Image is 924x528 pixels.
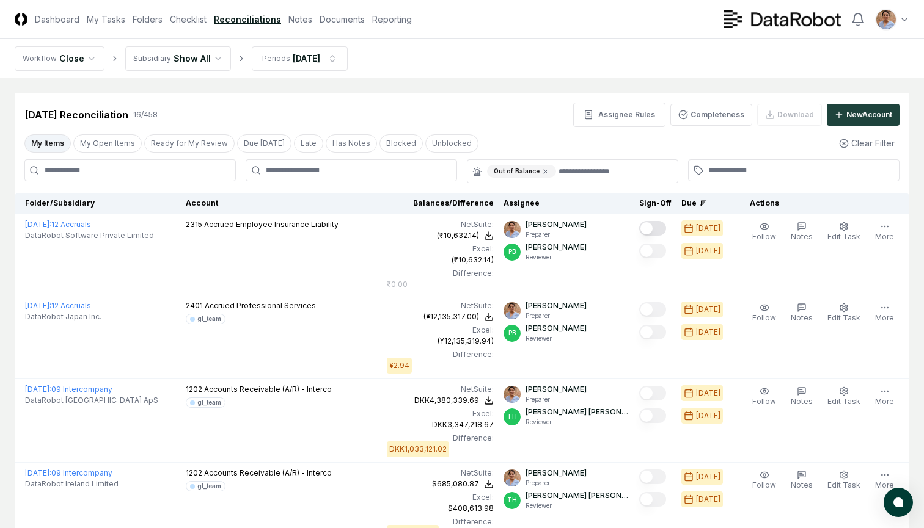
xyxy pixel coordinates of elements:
div: DKK4,380,339.69 [414,395,479,406]
img: ACg8ocJQMOvmSPd3UL49xc9vpCPVmm11eU3MHvqasztQ5vlRzJrDCoM=s96-c [504,469,521,486]
div: ₹0.00 [387,279,408,290]
span: 2401 [186,301,203,310]
img: Logo [15,13,28,26]
span: DataRobot [GEOGRAPHIC_DATA] ApS [25,395,158,406]
div: NetSuite : [387,219,494,230]
th: Folder/Subsidiary [15,193,182,214]
span: Follow [752,397,776,406]
div: (₹10,632.14) [452,255,494,266]
button: More [873,468,897,493]
div: Workflow [23,53,57,64]
span: PB [508,247,516,256]
span: TH [507,412,517,421]
p: Reviewer [526,501,629,510]
span: DataRobot Software Private Limited [25,230,154,241]
a: Reconciliations [214,13,281,26]
div: [DATE] Reconciliation [24,107,128,122]
div: (¥12,135,319.94) [438,336,494,347]
button: atlas-launcher [884,488,913,517]
button: Notes [788,300,815,326]
button: Follow [750,219,779,245]
span: [DATE] : [25,385,51,394]
div: Excel: [387,492,494,503]
p: Preparer [526,479,587,488]
div: Subsidiary [133,53,171,64]
button: Edit Task [825,219,863,245]
nav: breadcrumb [15,46,348,71]
button: Mark complete [639,302,666,317]
button: Ready for My Review [144,134,235,153]
span: Accrued Employee Insurance Liability [204,220,339,229]
p: Preparer [526,311,587,320]
span: Accounts Receivable (A/R) - Interco [204,385,332,394]
button: More [873,384,897,410]
span: TH [507,496,517,505]
a: Checklist [170,13,207,26]
div: Due [681,198,730,209]
span: Edit Task [827,232,860,241]
a: [DATE]:09 Intercompany [25,468,112,477]
img: ACg8ocJQMOvmSPd3UL49xc9vpCPVmm11eU3MHvqasztQ5vlRzJrDCoM=s96-c [504,386,521,403]
div: NetSuite : [387,468,494,479]
button: Follow [750,300,779,326]
p: Reviewer [526,418,629,427]
button: Completeness [670,104,752,126]
a: Reporting [372,13,412,26]
button: My Items [24,134,71,153]
button: (¥12,135,317.00) [424,311,494,322]
span: Edit Task [827,397,860,406]
a: Folders [133,13,163,26]
p: Reviewer [526,253,587,262]
div: Actions [740,198,900,209]
span: [DATE] : [25,220,51,229]
button: Follow [750,468,779,493]
span: Notes [791,232,813,241]
div: Out of Balance [487,165,556,178]
th: Balances/Difference [382,193,499,214]
span: Follow [752,232,776,241]
div: DKK3,347,218.67 [432,419,494,430]
button: Periods[DATE] [252,46,348,71]
p: [PERSON_NAME] [526,219,587,230]
img: ACg8ocJQMOvmSPd3UL49xc9vpCPVmm11eU3MHvqasztQ5vlRzJrDCoM=s96-c [504,302,521,319]
div: [DATE] [696,471,721,482]
button: Mark complete [639,492,666,507]
button: Edit Task [825,300,863,326]
button: Mark complete [639,325,666,339]
button: More [873,300,897,326]
p: [PERSON_NAME] [526,323,587,334]
div: DKK1,033,121.02 [389,444,447,455]
div: $408,613.98 [448,503,494,514]
div: Excel: [387,408,494,419]
div: Periods [262,53,290,64]
div: $685,080.87 [432,479,479,490]
a: Dashboard [35,13,79,26]
button: Mark complete [639,469,666,484]
button: More [873,219,897,245]
button: Notes [788,468,815,493]
div: (₹10,632.14) [437,230,479,241]
span: Notes [791,480,813,490]
span: Notes [791,313,813,322]
div: 16 / 458 [133,109,158,120]
span: [DATE] : [25,468,51,477]
div: Excel: [387,325,494,336]
button: Notes [788,384,815,410]
button: Mark complete [639,244,666,258]
button: $685,080.87 [432,479,494,490]
p: [PERSON_NAME] [526,242,587,253]
div: NetSuite : [387,300,494,311]
p: [PERSON_NAME] [526,300,587,311]
div: gl_team [197,482,221,491]
div: gl_team [197,314,221,324]
button: Edit Task [825,384,863,410]
span: Accrued Professional Services [205,301,316,310]
button: Mark complete [639,408,666,423]
p: [PERSON_NAME] [PERSON_NAME] [526,407,629,418]
button: Unblocked [425,134,479,153]
button: Notes [788,219,815,245]
span: Edit Task [827,313,860,322]
button: Late [294,134,323,153]
button: Mark complete [639,386,666,400]
div: [DATE] [696,245,721,256]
